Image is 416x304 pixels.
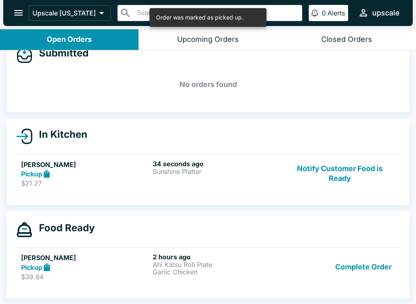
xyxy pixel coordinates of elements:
[327,9,345,17] p: Alerts
[8,2,29,23] button: open drawer
[372,8,400,18] div: upscale
[156,11,243,24] div: Order was marked as picked up.
[32,128,87,141] h4: In Kitchen
[21,273,149,281] p: $39.84
[16,248,400,286] a: [PERSON_NAME]Pickup$39.842 hours agoAhi Katsu Roll PlateGarlic ChickenComplete Order
[47,35,92,44] div: Open Orders
[322,9,326,17] p: 0
[134,7,299,19] input: Search orders by name or phone number
[285,160,395,188] button: Notify Customer Food is Ready
[153,261,281,268] p: Ahi Katsu Roll Plate
[21,263,42,271] strong: Pickup
[332,253,395,281] button: Complete Order
[153,253,281,261] h6: 2 hours ago
[32,47,89,59] h4: Submitted
[21,160,149,169] h5: [PERSON_NAME]
[153,168,281,175] p: Sunshine Platter
[16,154,400,193] a: [PERSON_NAME]Pickup$21.2734 seconds agoSunshine PlatterNotify Customer Food is Ready
[153,160,281,168] h6: 34 seconds ago
[32,222,95,234] h4: Food Ready
[32,9,96,17] p: Upscale [US_STATE]
[21,253,149,263] h5: [PERSON_NAME]
[153,268,281,276] p: Garlic Chicken
[355,4,403,22] button: upscale
[21,179,149,187] p: $21.27
[321,35,372,44] div: Closed Orders
[177,35,239,44] div: Upcoming Orders
[29,5,111,21] button: Upscale [US_STATE]
[16,70,400,99] h5: No orders found
[21,170,42,178] strong: Pickup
